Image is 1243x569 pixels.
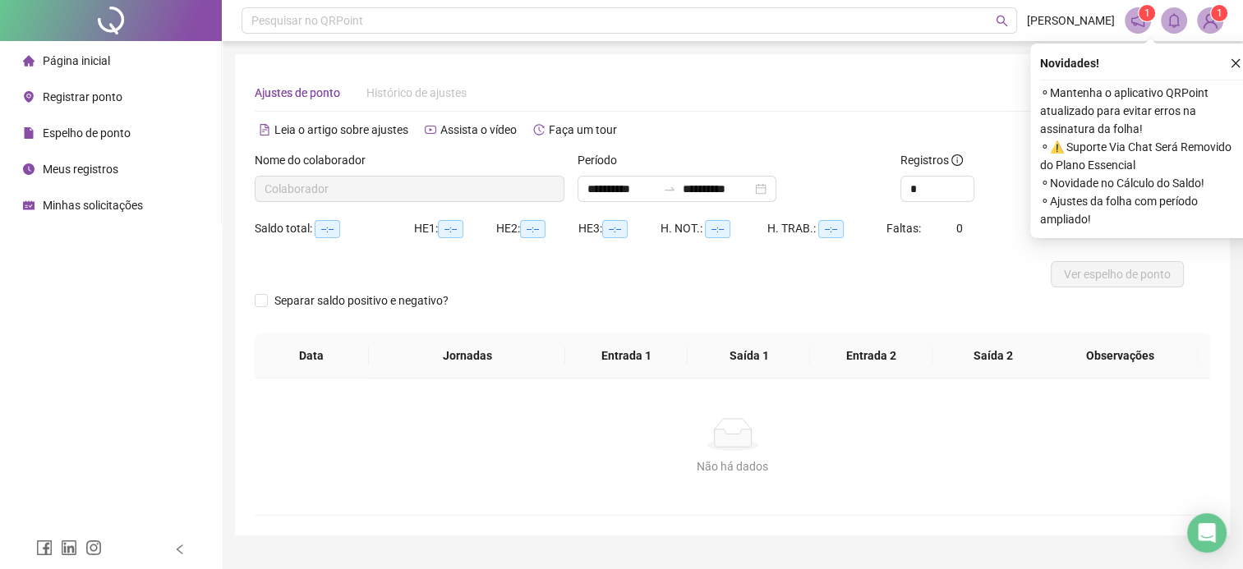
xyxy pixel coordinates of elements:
span: home [23,55,35,67]
span: Observações [1056,346,1185,365]
span: Faça um tour [549,123,617,136]
span: left [174,544,186,555]
label: Período [578,151,628,169]
span: Registros [900,151,963,169]
span: file-text [259,124,270,135]
sup: Atualize o seu contato no menu Meus Dados [1211,5,1227,21]
img: 89612 [1198,8,1222,33]
div: Saldo total: [255,219,414,238]
div: H. TRAB.: [767,219,886,238]
span: environment [23,91,35,103]
span: --:-- [818,220,844,238]
span: --:-- [602,220,628,238]
th: Data [255,333,369,379]
span: history [533,124,545,135]
span: Espelho de ponto [43,126,131,140]
span: Ajustes de ponto [255,86,340,99]
span: Registrar ponto [43,90,122,103]
span: swap-right [663,182,676,195]
th: Saída 2 [932,333,1055,379]
span: facebook [36,539,53,556]
div: Open Intercom Messenger [1187,513,1227,553]
span: --:-- [315,220,340,238]
span: 1 [1144,7,1150,19]
span: search [996,15,1008,27]
span: Novidades ! [1040,54,1099,72]
button: Ver espelho de ponto [1051,261,1184,287]
span: Página inicial [43,54,110,67]
span: Histórico de ajustes [366,86,467,99]
span: notification [1130,13,1145,28]
span: Meus registros [43,163,118,176]
span: linkedin [61,539,77,556]
span: clock-circle [23,163,35,175]
span: instagram [85,539,102,556]
div: HE 1: [414,219,496,238]
div: H. NOT.: [661,219,767,238]
span: youtube [425,124,436,135]
span: Minhas solicitações [43,199,143,212]
span: Separar saldo positivo e negativo? [268,291,455,310]
span: Assista o vídeo [440,123,517,136]
span: --:-- [520,220,546,238]
sup: 1 [1139,5,1155,21]
th: Entrada 1 [565,333,688,379]
th: Saída 1 [688,333,810,379]
span: 0 [956,222,963,235]
span: info-circle [951,154,963,166]
span: bell [1167,13,1181,28]
div: Não há dados [274,457,1190,475]
span: to [663,182,676,195]
div: HE 3: [578,219,661,238]
span: Faltas: [886,222,923,235]
span: Leia o artigo sobre ajustes [274,123,408,136]
th: Jornadas [369,333,566,379]
span: [PERSON_NAME] [1027,11,1115,30]
div: HE 2: [496,219,578,238]
label: Nome do colaborador [255,151,376,169]
span: --:-- [705,220,730,238]
th: Observações [1043,333,1198,379]
span: close [1230,57,1241,69]
span: file [23,127,35,139]
span: --:-- [438,220,463,238]
span: schedule [23,200,35,211]
span: 1 [1217,7,1222,19]
th: Entrada 2 [810,333,932,379]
